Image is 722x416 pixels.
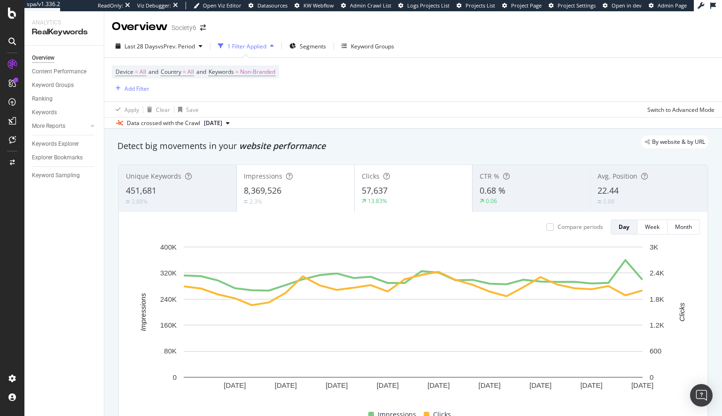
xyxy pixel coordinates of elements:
[158,42,195,50] span: vs Prev. Period
[603,2,642,9] a: Open in dev
[341,2,391,9] a: Admin Crawl List
[32,67,86,77] div: Content Performance
[124,42,158,50] span: Last 28 Days
[32,53,97,63] a: Overview
[598,185,619,196] span: 22.44
[156,106,170,114] div: Clear
[244,185,281,196] span: 8,369,526
[200,24,206,31] div: arrow-right-arrow-left
[558,2,596,9] span: Project Settings
[647,106,714,114] div: Switch to Advanced Mode
[286,39,330,54] button: Segments
[598,200,601,203] img: Equal
[644,102,714,117] button: Switch to Advanced Mode
[194,2,241,9] a: Open Viz Editor
[32,139,97,149] a: Keywords Explorer
[214,39,278,54] button: 1 Filter Applied
[611,220,637,235] button: Day
[124,85,149,93] div: Add Filter
[183,68,186,76] span: =
[295,2,334,9] a: KW Webflow
[32,94,97,104] a: Ranking
[224,381,246,389] text: [DATE]
[32,94,53,104] div: Ranking
[139,293,147,331] text: Impressions
[529,381,551,389] text: [DATE]
[204,119,222,127] span: 2025 Aug. 16th
[127,119,200,127] div: Data crossed with the Crawl
[32,121,88,131] a: More Reports
[377,381,399,389] text: [DATE]
[338,39,398,54] button: Keyword Groups
[650,321,664,329] text: 1.2K
[164,347,177,355] text: 80K
[209,68,234,76] span: Keywords
[126,185,156,196] span: 451,681
[612,2,642,9] span: Open in dev
[240,65,275,78] span: Non-Branded
[678,302,686,321] text: Clicks
[148,68,158,76] span: and
[32,53,54,63] div: Overview
[124,106,139,114] div: Apply
[479,381,501,389] text: [DATE]
[126,200,130,203] img: Equal
[631,381,653,389] text: [DATE]
[580,381,602,389] text: [DATE]
[249,197,262,205] div: 2.3%
[160,321,177,329] text: 160K
[641,135,709,149] div: legacy label
[244,200,248,203] img: Equal
[32,67,97,77] a: Content Performance
[558,223,603,231] div: Compare periods
[196,68,206,76] span: and
[98,2,123,9] div: ReadOnly:
[244,172,282,181] span: Impressions
[300,42,326,50] span: Segments
[351,42,394,50] div: Keyword Groups
[248,2,287,9] a: Datasources
[619,223,629,231] div: Day
[457,2,495,9] a: Projects List
[112,39,206,54] button: Last 28 DaysvsPrev. Period
[598,172,637,181] span: Avg. Position
[675,223,692,231] div: Month
[658,2,687,9] span: Admin Page
[126,242,700,405] svg: A chart.
[466,2,495,9] span: Projects List
[227,42,266,50] div: 1 Filter Applied
[143,102,170,117] button: Clear
[275,381,297,389] text: [DATE]
[511,2,542,9] span: Project Page
[368,197,387,205] div: 13.83%
[650,243,658,251] text: 3K
[112,19,168,35] div: Overview
[160,295,177,303] text: 240K
[502,2,542,9] a: Project Page
[326,381,348,389] text: [DATE]
[32,80,97,90] a: Keyword Groups
[650,373,653,381] text: 0
[427,381,450,389] text: [DATE]
[174,102,199,117] button: Save
[160,243,177,251] text: 400K
[480,185,505,196] span: 0.68 %
[32,171,80,181] div: Keyword Sampling
[187,65,194,78] span: All
[32,108,97,118] a: Keywords
[637,220,668,235] button: Week
[186,106,199,114] div: Save
[649,2,687,9] a: Admin Page
[690,384,713,407] div: Open Intercom Messenger
[650,347,661,355] text: 600
[398,2,450,9] a: Logs Projects List
[203,2,241,9] span: Open Viz Editor
[668,220,700,235] button: Month
[549,2,596,9] a: Project Settings
[132,197,148,205] div: 2.88%
[126,172,181,181] span: Unique Keywords
[32,153,97,163] a: Explorer Bookmarks
[362,172,380,181] span: Clicks
[137,2,171,9] div: Viz Debugger:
